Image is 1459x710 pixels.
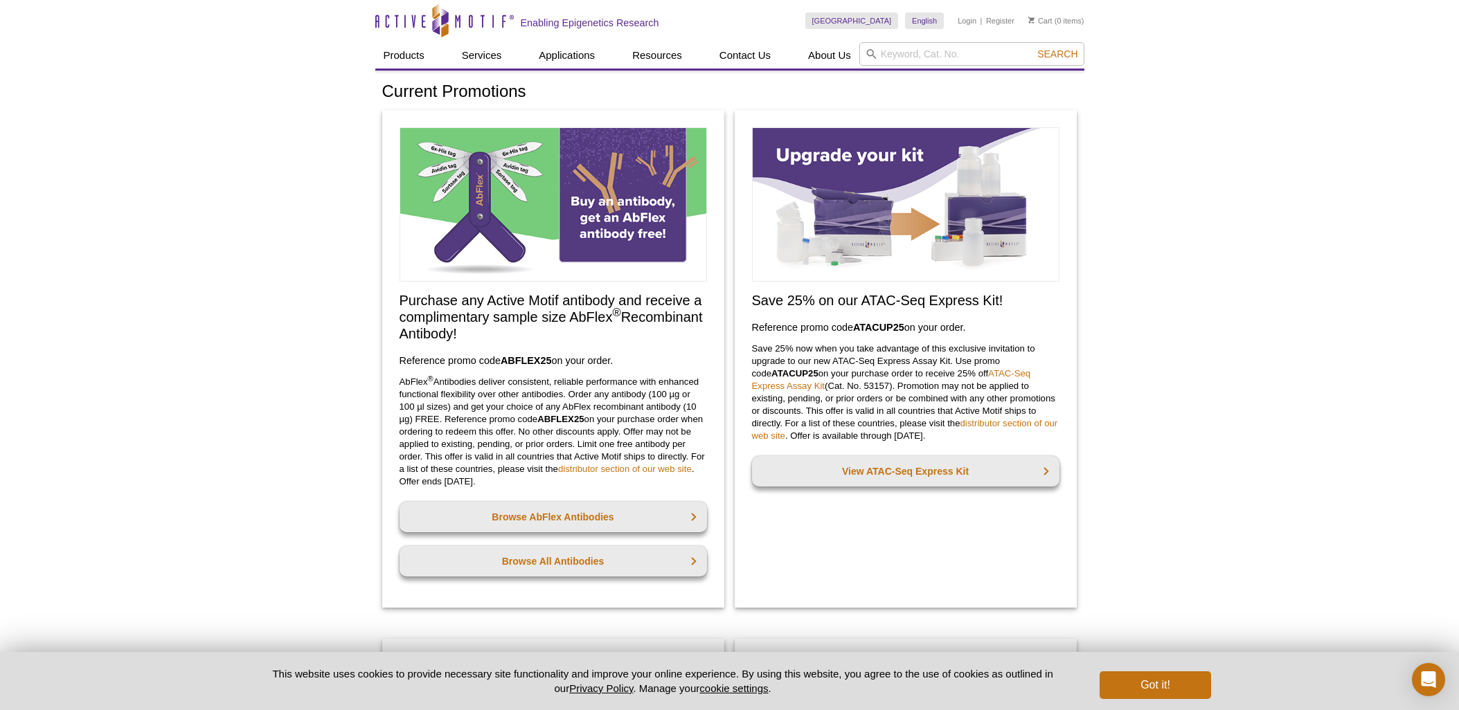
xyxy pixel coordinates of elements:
[800,42,859,69] a: About Us
[958,16,976,26] a: Login
[569,682,633,694] a: Privacy Policy
[1033,48,1082,60] button: Search
[981,12,983,29] li: |
[454,42,510,69] a: Services
[382,82,1077,102] h1: Current Promotions
[1100,671,1210,699] button: Got it!
[699,682,768,694] button: cookie settings
[501,355,552,366] strong: ABFLEX25
[805,12,899,29] a: [GEOGRAPHIC_DATA]
[375,42,433,69] a: Products
[771,368,818,379] strong: ATACUP25
[752,456,1059,486] a: View ATAC-Seq Express Kit
[400,352,707,369] h3: Reference promo code on your order.
[428,374,433,383] sup: ®
[400,502,707,532] a: Browse AbFlex Antibodies
[711,42,779,69] a: Contact Us
[400,292,707,342] h2: Purchase any Active Motif antibody and receive a complimentary sample size AbFlex Recombinant Ant...
[752,127,1059,282] img: Save on ATAC-Seq Express Assay Kit
[612,307,620,320] sup: ®
[752,319,1059,336] h3: Reference promo code on your order.
[558,464,692,474] a: distributor section of our web site
[521,17,659,29] h2: Enabling Epigenetics Research
[752,343,1059,442] p: Save 25% now when you take advantage of this exclusive invitation to upgrade to our new ATAC-Seq ...
[400,376,707,488] p: AbFlex Antibodies deliver consistent, reliable performance with enhanced functional flexibility o...
[1037,48,1077,60] span: Search
[1412,663,1445,696] div: Open Intercom Messenger
[624,42,690,69] a: Resources
[537,414,584,424] strong: ABFLEX25
[400,127,707,282] img: Free Sample Size AbFlex Antibody
[853,322,904,333] strong: ATACUP25
[1028,12,1084,29] li: (0 items)
[400,546,707,576] a: Browse All Antibodies
[1028,16,1053,26] a: Cart
[1028,17,1035,24] img: Your Cart
[859,42,1084,66] input: Keyword, Cat. No.
[905,12,944,29] a: English
[530,42,603,69] a: Applications
[986,16,1014,26] a: Register
[249,666,1077,695] p: This website uses cookies to provide necessary site functionality and improve your online experie...
[752,292,1059,309] h2: Save 25% on our ATAC-Seq Express Kit!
